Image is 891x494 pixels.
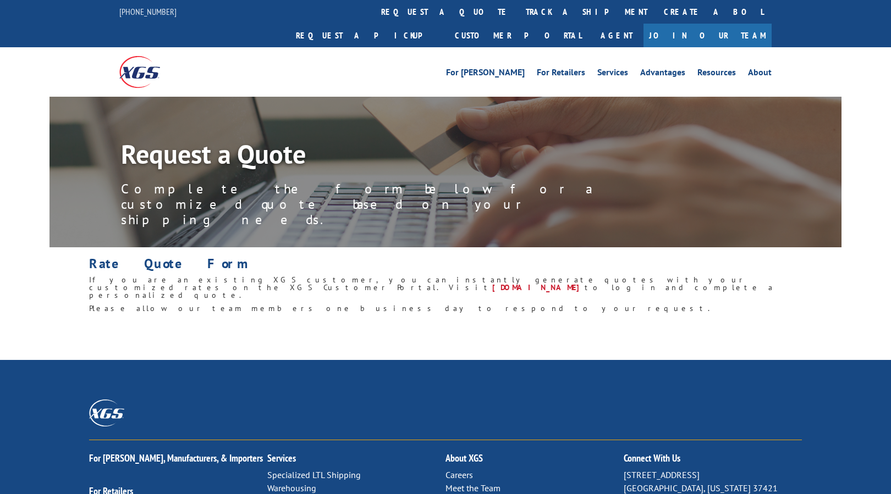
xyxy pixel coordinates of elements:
a: For [PERSON_NAME], Manufacturers, & Importers [89,452,263,464]
a: Warehousing [267,482,316,493]
span: If you are an existing XGS customer, you can instantly generate quotes with your customized rates... [89,275,747,292]
a: About [748,68,772,80]
a: Agent [590,24,643,47]
a: For [PERSON_NAME] [446,68,525,80]
h6: Please allow our team members one business day to respond to your request. [89,304,802,318]
a: For Retailers [537,68,585,80]
h2: Connect With Us [624,453,802,469]
a: About XGS [446,452,483,464]
a: Request a pickup [288,24,447,47]
a: Careers [446,469,473,480]
a: Join Our Team [643,24,772,47]
a: Resources [697,68,736,80]
p: Complete the form below for a customized quote based on your shipping needs. [121,181,616,227]
h1: Request a Quote [121,141,616,173]
a: Services [597,68,628,80]
img: XGS_Logos_ALL_2024_All_White [89,399,124,426]
a: Services [267,452,296,464]
a: Advantages [640,68,685,80]
a: Meet the Team [446,482,501,493]
a: [DOMAIN_NAME] [492,282,585,292]
h1: Rate Quote Form [89,257,802,276]
span: to log in and complete a personalized quote. [89,282,774,300]
a: Specialized LTL Shipping [267,469,361,480]
a: [PHONE_NUMBER] [119,6,177,17]
a: Customer Portal [447,24,590,47]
